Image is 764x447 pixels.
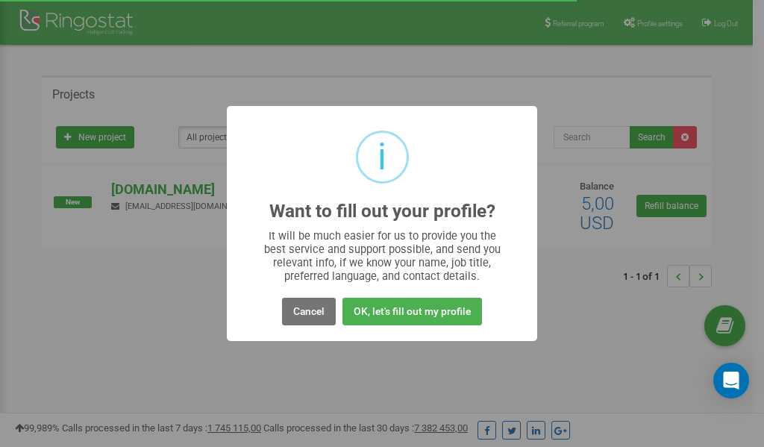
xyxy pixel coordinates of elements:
[378,133,386,181] div: i
[342,298,482,325] button: OK, let's fill out my profile
[282,298,336,325] button: Cancel
[257,229,508,283] div: It will be much easier for us to provide you the best service and support possible, and send you ...
[269,201,495,222] h2: Want to fill out your profile?
[713,363,749,398] div: Open Intercom Messenger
